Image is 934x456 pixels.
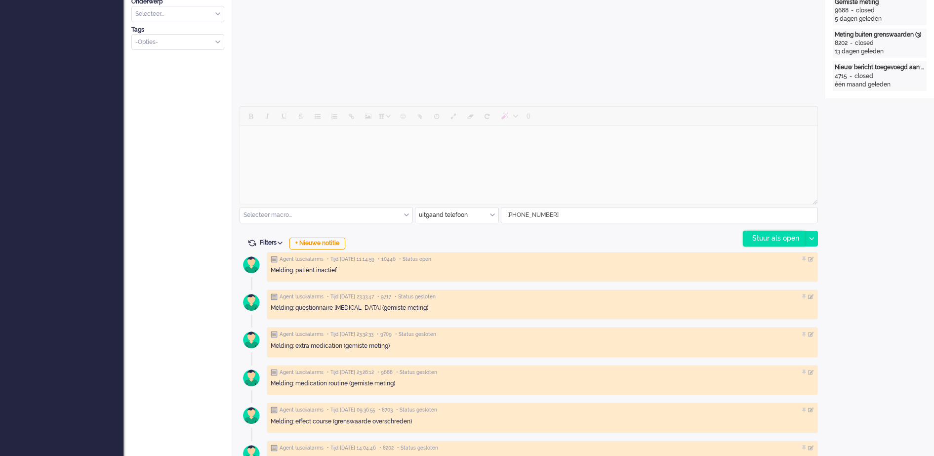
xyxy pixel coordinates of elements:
div: 13 dagen geleden [835,47,925,56]
div: 5 dagen geleden [835,15,925,23]
div: Melding: questionnaire [MEDICAL_DATA] (gemiste meting) [271,304,814,312]
img: avatar [239,403,264,428]
img: ic_note_grey.svg [271,293,278,300]
img: ic_note_grey.svg [271,407,278,414]
span: • 10446 [378,256,396,263]
span: • Tijd [DATE] 14:04:46 [327,445,376,452]
div: Melding: extra medication (gemiste meting) [271,342,814,350]
span: • Status gesloten [396,407,437,414]
img: avatar [239,290,264,315]
span: • Tijd [DATE] 23:32:33 [327,331,373,338]
span: • Status gesloten [395,293,436,300]
div: 8202 [835,39,848,47]
span: Agent lusciialarms [280,293,324,300]
div: closed [854,72,873,81]
body: Rich Text Area. Press ALT-0 for help. [4,4,573,21]
img: ic_note_grey.svg [271,445,278,452]
span: • 8703 [378,407,393,414]
div: Nieuw bericht toegevoegd aan gesprek [835,63,925,72]
div: Select Tags [131,34,224,50]
span: • Status gesloten [395,331,436,338]
span: • 9688 [377,369,393,376]
div: Tags [131,26,224,34]
span: • 9709 [377,331,392,338]
div: 4715 [835,72,847,81]
span: Agent lusciialarms [280,407,324,414]
div: Melding: medication routine (gemiste meting) [271,379,814,388]
div: closed [856,6,875,15]
div: Stuur als open [743,231,805,246]
div: Melding: effect course (grenswaarde overschreden) [271,417,814,426]
span: • Tijd [DATE] 23:26:12 [327,369,374,376]
div: + Nieuwe notitie [289,238,345,249]
img: avatar [239,328,264,352]
span: Agent lusciialarms [280,331,324,338]
div: - [848,39,855,47]
img: ic_note_grey.svg [271,331,278,338]
span: Agent lusciialarms [280,369,324,376]
img: avatar [239,366,264,390]
span: Filters [260,239,286,246]
img: ic_note_grey.svg [271,256,278,263]
span: Agent lusciialarms [280,256,324,263]
span: • Status open [399,256,431,263]
input: +31612345678 [501,207,817,223]
div: één maand geleden [835,81,925,89]
div: - [849,6,856,15]
span: • 8202 [379,445,394,452]
img: avatar [239,252,264,277]
span: • Tijd [DATE] 23:33:47 [327,293,374,300]
span: • Tijd [DATE] 09:36:55 [327,407,375,414]
div: Meting buiten grenswaarden (3) [835,31,925,39]
div: - [847,72,854,81]
span: Agent lusciialarms [280,445,324,452]
div: Melding: patiënt inactief [271,266,814,275]
span: • 9717 [377,293,391,300]
div: 9688 [835,6,849,15]
span: • Status gesloten [396,369,437,376]
div: closed [855,39,874,47]
span: • Status gesloten [397,445,438,452]
span: • Tijd [DATE] 11:14:59 [327,256,374,263]
img: ic_note_grey.svg [271,369,278,376]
